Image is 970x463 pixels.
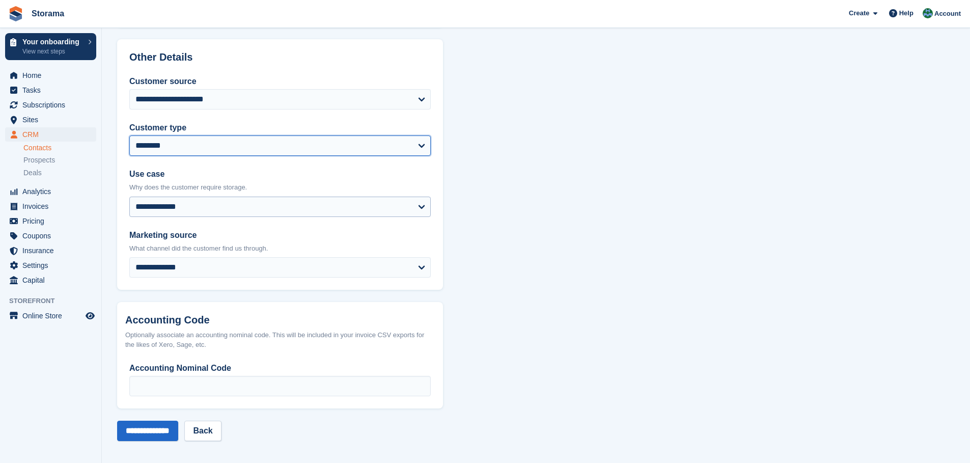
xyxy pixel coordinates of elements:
h2: Accounting Code [125,314,435,326]
span: Coupons [22,229,84,243]
span: Invoices [22,199,84,213]
div: Optionally associate an accounting nominal code. This will be included in your invoice CSV export... [125,330,435,350]
span: Settings [22,258,84,273]
label: Marketing source [129,229,431,241]
a: Your onboarding View next steps [5,33,96,60]
span: Sites [22,113,84,127]
span: Insurance [22,243,84,258]
span: Tasks [22,83,84,97]
img: stora-icon-8386f47178a22dfd0bd8f6a31ec36ba5ce8667c1dd55bd0f319d3a0aa187defe.svg [8,6,23,21]
span: Subscriptions [22,98,84,112]
span: Analytics [22,184,84,199]
a: menu [5,273,96,287]
a: Deals [23,168,96,178]
p: Your onboarding [22,38,83,45]
label: Customer source [129,75,431,88]
a: menu [5,199,96,213]
p: What channel did the customer find us through. [129,243,431,254]
a: Storama [27,5,68,22]
a: menu [5,98,96,112]
p: Why does the customer require storage. [129,182,431,193]
a: menu [5,258,96,273]
span: Account [934,9,961,19]
span: Storefront [9,296,101,306]
a: menu [5,68,96,83]
a: menu [5,243,96,258]
span: CRM [22,127,84,142]
span: Home [22,68,84,83]
span: Prospects [23,155,55,165]
p: View next steps [22,47,83,56]
a: menu [5,229,96,243]
span: Online Store [22,309,84,323]
label: Customer type [129,122,431,134]
a: Prospects [23,155,96,166]
label: Use case [129,168,431,180]
h2: Other Details [129,51,431,63]
a: Contacts [23,143,96,153]
span: Pricing [22,214,84,228]
span: Capital [22,273,84,287]
a: menu [5,113,96,127]
a: menu [5,184,96,199]
span: Create [849,8,869,18]
a: Preview store [84,310,96,322]
img: Sander Garnaat [923,8,933,18]
a: menu [5,127,96,142]
a: menu [5,309,96,323]
span: Help [899,8,913,18]
label: Accounting Nominal Code [129,362,431,374]
a: menu [5,83,96,97]
span: Deals [23,168,42,178]
a: menu [5,214,96,228]
a: Back [184,421,221,441]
